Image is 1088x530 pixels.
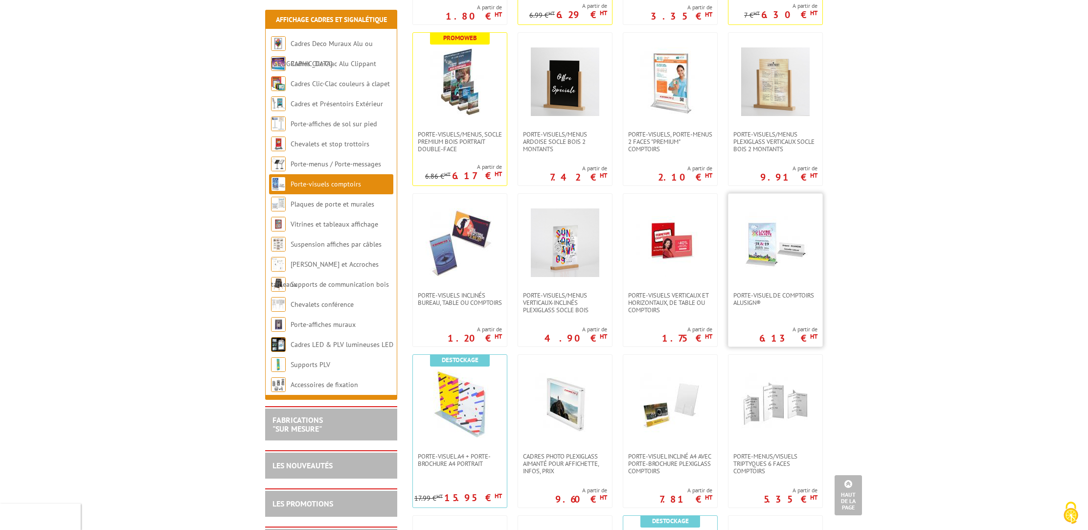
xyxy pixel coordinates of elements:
[1059,501,1083,525] img: Cookies (fenêtre modale)
[523,292,607,314] span: Porte-Visuels/Menus verticaux-inclinés plexiglass socle bois
[418,131,502,153] span: PORTE-VISUELS/MENUS, SOCLE PREMIUM BOIS PORTRAIT DOUBLE-FACE
[810,9,817,17] sup: HT
[436,493,443,500] sup: HT
[271,317,286,332] img: Porte-affiches muraux
[628,131,712,153] span: Porte-visuels, Porte-menus 2 faces "Premium" comptoirs
[636,369,704,438] img: Porte-visuel incliné A4 avec porte-brochure plexiglass comptoirs
[271,177,286,191] img: Porte-visuels comptoirs
[555,486,607,494] span: A partir de
[495,10,502,19] sup: HT
[418,292,502,306] span: Porte-visuels inclinés bureau, table ou comptoirs
[518,453,612,475] a: Cadres photo Plexiglass aimanté pour affichette, infos, prix
[271,260,379,289] a: [PERSON_NAME] et Accroches tableaux
[810,332,817,341] sup: HT
[662,325,712,333] span: A partir de
[728,453,822,475] a: Porte-menus/visuels triptyques 6 faces comptoirs
[733,131,817,153] span: Porte-Visuels/Menus Plexiglass Verticaux Socle Bois 2 Montants
[495,170,502,178] sup: HT
[271,357,286,372] img: Supports PLV
[705,493,712,502] sup: HT
[276,15,387,24] a: Affichage Cadres et Signalétique
[651,13,712,19] p: 3.35 €
[271,197,286,211] img: Plaques de porte et murales
[628,292,712,314] span: Porte-visuels verticaux et horizontaux, de table ou comptoirs
[426,47,494,116] img: PORTE-VISUELS/MENUS, SOCLE PREMIUM BOIS PORTRAIT DOUBLE-FACE
[600,171,607,180] sup: HT
[636,208,704,277] img: Porte-visuels verticaux et horizontaux, de table ou comptoirs
[531,208,599,277] img: Porte-Visuels/Menus verticaux-inclinés plexiglass socle bois
[600,332,607,341] sup: HT
[413,131,507,153] a: PORTE-VISUELS/MENUS, SOCLE PREMIUM BOIS PORTRAIT DOUBLE-FACE
[448,335,502,341] p: 1.20 €
[291,280,389,289] a: Supports de communication bois
[556,12,607,18] p: 6.29 €
[623,292,717,314] a: Porte-visuels verticaux et horizontaux, de table ou comptoirs
[623,453,717,475] a: Porte-visuel incliné A4 avec porte-brochure plexiglass comptoirs
[651,3,712,11] span: A partir de
[271,116,286,131] img: Porte-affiches de sol sur pied
[531,369,599,438] img: Cadres photo Plexiglass aimanté pour affichette, infos, prix
[271,377,286,392] img: Accessoires de fixation
[291,119,377,128] a: Porte-affiches de sol sur pied
[452,173,502,179] p: 6.17 €
[291,180,361,188] a: Porte-visuels comptoirs
[550,164,607,172] span: A partir de
[442,356,478,364] b: Destockage
[555,496,607,502] p: 9.60 €
[733,292,817,306] span: Porte-visuel de comptoirs AluSign®
[753,10,760,17] sup: HT
[658,164,712,172] span: A partir de
[446,3,502,11] span: A partir de
[761,12,817,18] p: 6.30 €
[425,163,502,171] span: A partir de
[271,337,286,352] img: Cadres LED & PLV lumineuses LED
[271,217,286,231] img: Vitrines et tableaux affichage
[291,360,330,369] a: Supports PLV
[291,320,356,329] a: Porte-affiches muraux
[271,157,286,171] img: Porte-menus / Porte-messages
[291,99,383,108] a: Cadres et Présentoirs Extérieur
[523,131,607,153] span: Porte-Visuels/Menus ARDOISE Socle Bois 2 Montants
[413,453,507,467] a: Porte-Visuel A4 + Porte-brochure A4 portrait
[291,139,369,148] a: Chevalets et stop trottoirs
[425,173,451,180] p: 6.86 €
[291,240,382,249] a: Suspension affiches par câbles
[414,495,443,502] p: 17.99 €
[705,332,712,341] sup: HT
[495,492,502,500] sup: HT
[759,335,817,341] p: 6.13 €
[662,335,712,341] p: 1.75 €
[291,200,374,208] a: Plaques de porte et murales
[446,13,502,19] p: 1.80 €
[426,369,494,438] img: Porte-Visuel A4 + Porte-brochure A4 portrait
[291,220,378,229] a: Vitrines et tableaux affichage
[728,131,822,153] a: Porte-Visuels/Menus Plexiglass Verticaux Socle Bois 2 Montants
[741,369,810,438] img: Porte-menus/visuels triptyques 6 faces comptoirs
[271,76,286,91] img: Cadres Clic-Clac couleurs à clapet
[271,96,286,111] img: Cadres et Présentoirs Extérieur
[659,496,712,502] p: 7.81 €
[291,160,381,168] a: Porte-menus / Porte-messages
[271,297,286,312] img: Chevalets conférence
[759,325,817,333] span: A partir de
[271,36,286,51] img: Cadres Deco Muraux Alu ou Bois
[548,10,555,17] sup: HT
[744,2,817,10] span: A partir de
[600,9,607,17] sup: HT
[760,174,817,180] p: 9.91 €
[448,325,502,333] span: A partir de
[444,495,502,501] p: 15.95 €
[418,453,502,467] span: Porte-Visuel A4 + Porte-brochure A4 portrait
[291,380,358,389] a: Accessoires de fixation
[271,39,373,68] a: Cadres Deco Muraux Alu ou [GEOGRAPHIC_DATA]
[272,499,333,508] a: LES PROMOTIONS
[426,208,494,277] img: Porte-visuels inclinés bureau, table ou comptoirs
[764,486,817,494] span: A partir de
[271,257,286,272] img: Cimaises et Accroches tableaux
[272,461,333,470] a: LES NOUVEAUTÉS
[628,453,712,475] span: Porte-visuel incliné A4 avec porte-brochure plexiglass comptoirs
[764,496,817,502] p: 5.35 €
[272,415,323,434] a: FABRICATIONS"Sur Mesure"
[291,59,376,68] a: Cadres Clic-Clac Alu Clippant
[1054,497,1088,530] button: Cookies (fenêtre modale)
